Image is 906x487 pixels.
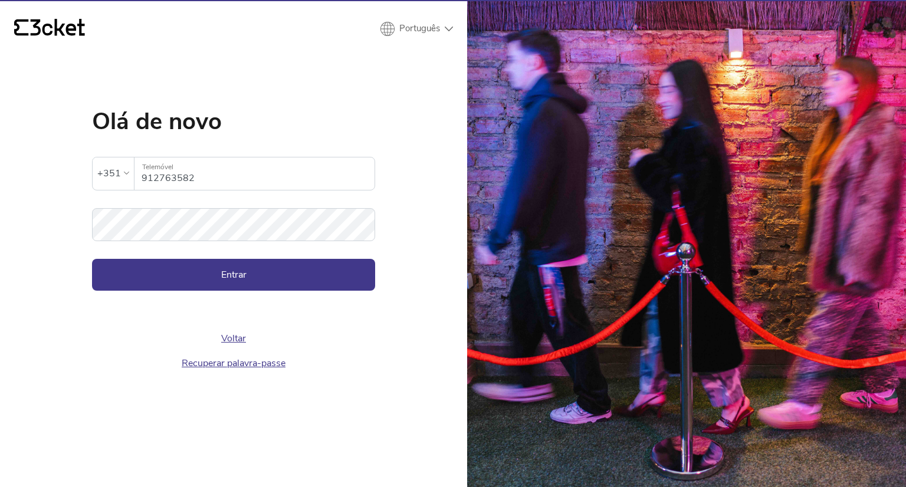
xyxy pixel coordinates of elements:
a: {' '} [14,19,85,39]
label: Telemóvel [134,157,375,177]
div: +351 [97,164,121,182]
h1: Olá de novo [92,110,375,133]
label: Palavra-passe [92,208,375,228]
input: Telemóvel [142,157,375,190]
a: Recuperar palavra-passe [182,357,285,370]
g: {' '} [14,19,28,36]
button: Entrar [92,259,375,291]
a: Voltar [221,332,246,345]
